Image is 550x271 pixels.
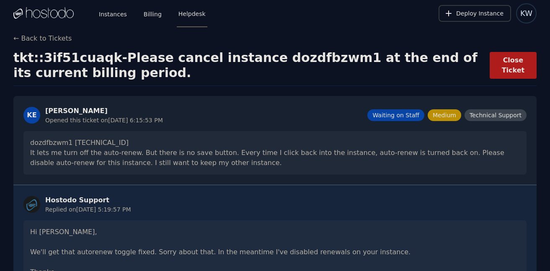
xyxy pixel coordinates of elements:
[13,34,72,44] button: ← Back to Tickets
[367,109,424,121] span: Waiting on Staff
[465,109,527,121] span: Technical Support
[439,5,511,22] button: Deploy Instance
[13,7,74,20] img: Logo
[516,3,537,23] button: User menu
[45,195,131,205] div: Hostodo Support
[456,9,504,18] span: Deploy Instance
[23,131,527,175] div: dozdfbzwm1 [TECHNICAL_ID] It lets me turn off the auto-renew. But there is no save button. Every ...
[520,8,532,19] span: KW
[45,106,163,116] div: [PERSON_NAME]
[428,109,461,121] span: Medium
[490,52,537,79] button: Close Ticket
[23,196,40,213] img: Staff
[23,107,40,124] div: KE
[45,116,163,124] div: Opened this ticket on [DATE] 6:15:53 PM
[45,205,131,214] div: Replied on [DATE] 5:19:57 PM
[13,50,490,80] h1: tkt::3if51cuaqk - Please cancel instance dozdfbzwm1 at the end of its current billing period.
